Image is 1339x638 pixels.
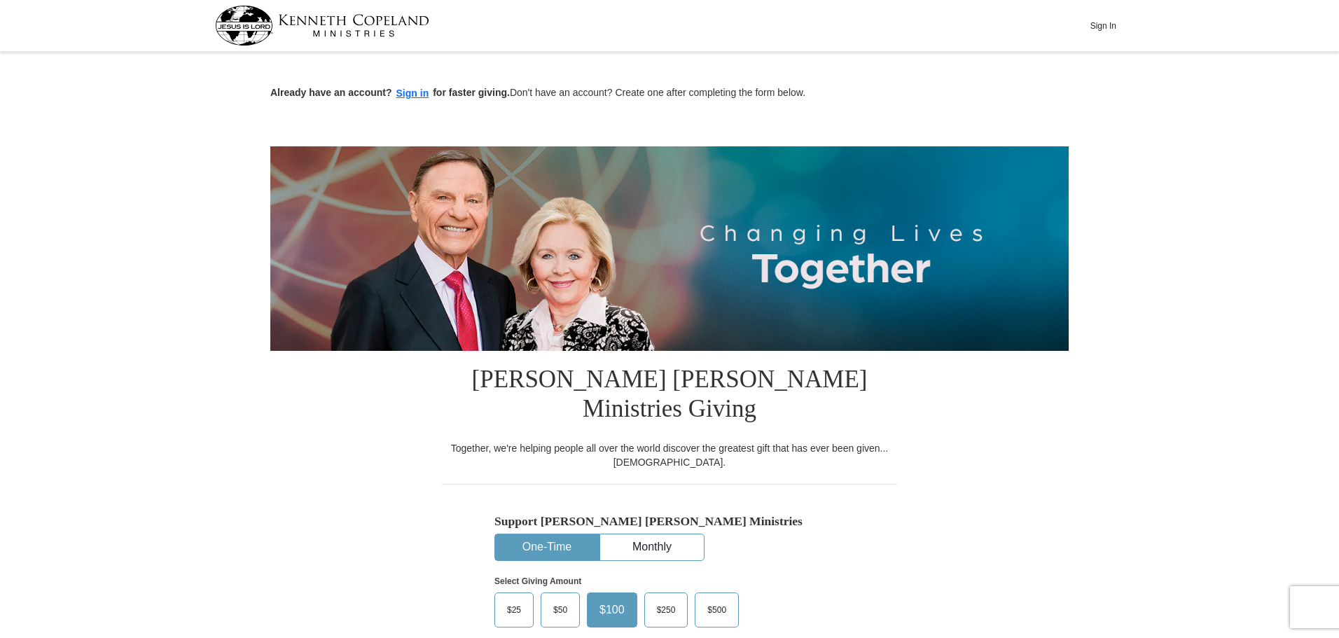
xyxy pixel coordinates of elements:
[494,514,845,529] h5: Support [PERSON_NAME] [PERSON_NAME] Ministries
[500,599,528,620] span: $25
[650,599,683,620] span: $250
[592,599,632,620] span: $100
[270,87,510,98] strong: Already have an account? for faster giving.
[270,85,1069,102] p: Don't have an account? Create one after completing the form below.
[700,599,733,620] span: $500
[442,351,897,441] h1: [PERSON_NAME] [PERSON_NAME] Ministries Giving
[442,441,897,469] div: Together, we're helping people all over the world discover the greatest gift that has ever been g...
[494,576,581,586] strong: Select Giving Amount
[215,6,429,46] img: kcm-header-logo.svg
[600,534,704,560] button: Monthly
[392,85,433,102] button: Sign in
[495,534,599,560] button: One-Time
[546,599,574,620] span: $50
[1082,15,1124,36] button: Sign In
